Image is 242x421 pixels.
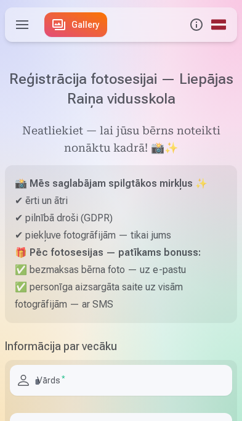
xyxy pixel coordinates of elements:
p: ✅ bezmaksas bērna foto — uz e-pastu [15,261,227,279]
h5: Neatliekiet — lai jūsu bērns noteikti nonāktu kadrā! 📸✨ [5,123,237,158]
button: Info [185,7,208,42]
a: Global [208,7,230,42]
p: ✔ ērti un ātri [15,192,227,210]
a: Gallery [44,12,107,37]
p: ✔ pilnībā droši (GDPR) [15,210,227,227]
p: ✔ piekļuve fotogrāfijām — tikai jums [15,227,227,244]
h5: Informācija par vecāku [5,338,237,355]
h1: Reģistrācija fotosesijai — Liepājas Raiņa vidusskola [5,69,237,108]
strong: 📸 Mēs saglabājam spilgtākos mirkļus ✨ [15,178,208,189]
strong: 🎁 Pēc fotosesijas — patīkams bonuss: [15,247,201,258]
p: ✅ personīga aizsargāta saite uz visām fotogrāfijām — ar SMS [15,279,227,313]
